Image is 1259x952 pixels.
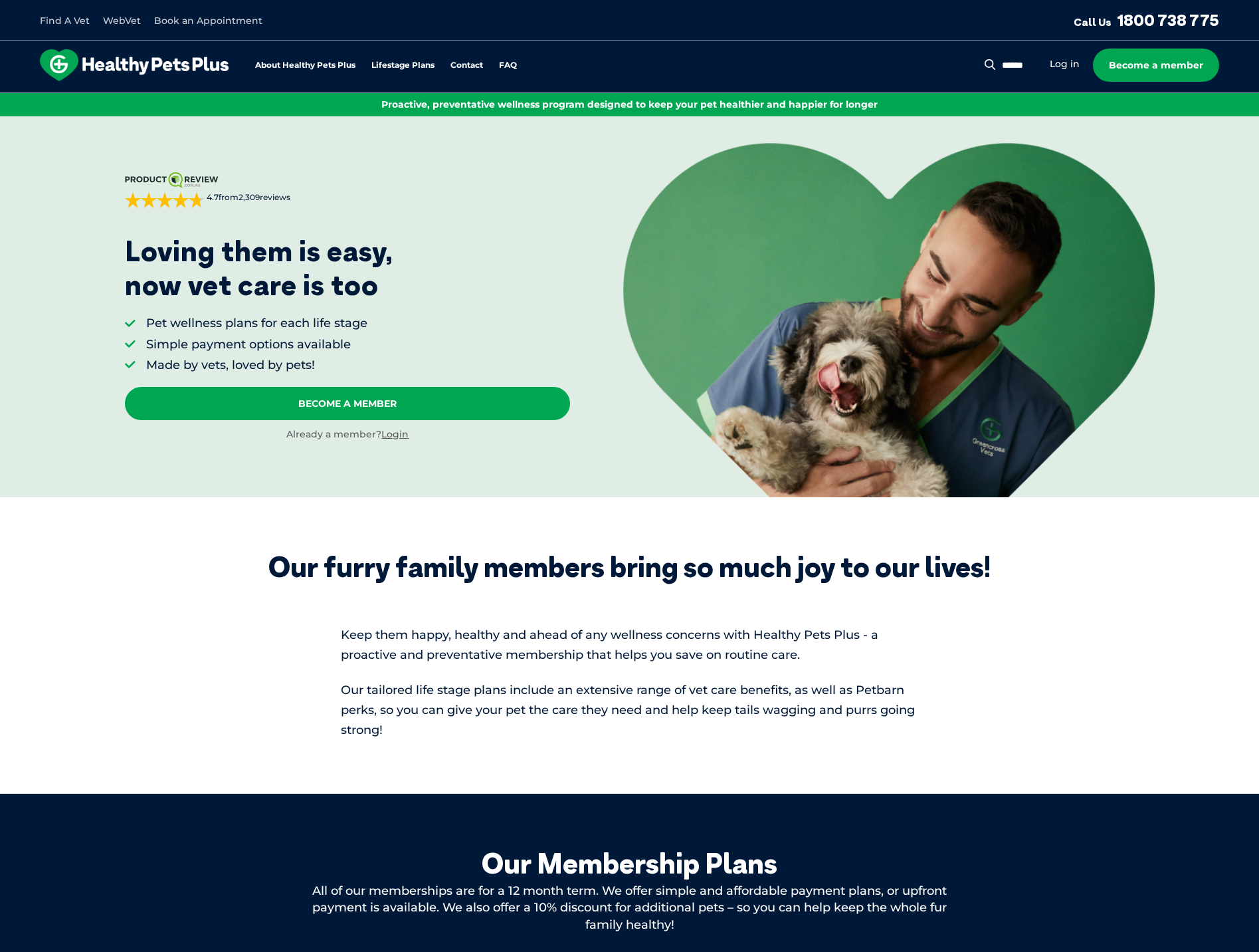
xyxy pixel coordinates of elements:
[982,58,999,71] button: Search
[239,192,290,202] span: 2,309 reviews
[125,192,205,208] div: 4.7 out of 5 stars
[125,235,393,302] p: Loving them is easy, now vet care is too
[103,15,141,27] a: WebVet
[341,628,878,662] span: Keep them happy, healthy and ahead of any wellness concerns with Healthy Pets Plus - a proactive ...
[1074,15,1112,29] span: Call Us
[450,61,483,70] a: Contact
[146,357,367,374] li: Made by vets, loved by pets!
[146,336,367,353] li: Simple payment options available
[40,49,229,81] img: hpp-logo
[1074,10,1219,30] a: Call Us1800 738 775
[298,883,962,933] div: All of our memberships are for a 12 month term. We offer simple and affordable payment plans, or ...
[205,192,290,203] span: from
[125,387,570,420] a: Become A Member
[125,428,570,441] div: Already a member?
[623,143,1155,497] img: <p>Loving them is easy, <br /> now vet care is too</p>
[371,61,435,70] a: Lifestage Plans
[499,61,517,70] a: FAQ
[40,15,90,27] a: Find A Vet
[125,172,570,208] a: 4.7from2,309reviews
[268,550,991,584] div: Our furry family members bring so much joy to our lives!
[154,15,262,27] a: Book an Appointment
[1050,58,1080,70] a: Log in
[341,683,915,737] span: Our tailored life stage plans include an extensive range of vet care benefits, as well as Petbarn...
[146,315,367,332] li: Pet wellness plans for each life stage
[255,61,355,70] a: About Healthy Pets Plus
[381,98,878,110] span: Proactive, preventative wellness program designed to keep your pet healthier and happier for longer
[1093,49,1219,82] a: Become a member
[381,428,409,440] a: Login
[298,847,962,880] div: Our Membership Plans
[207,192,219,202] strong: 4.7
